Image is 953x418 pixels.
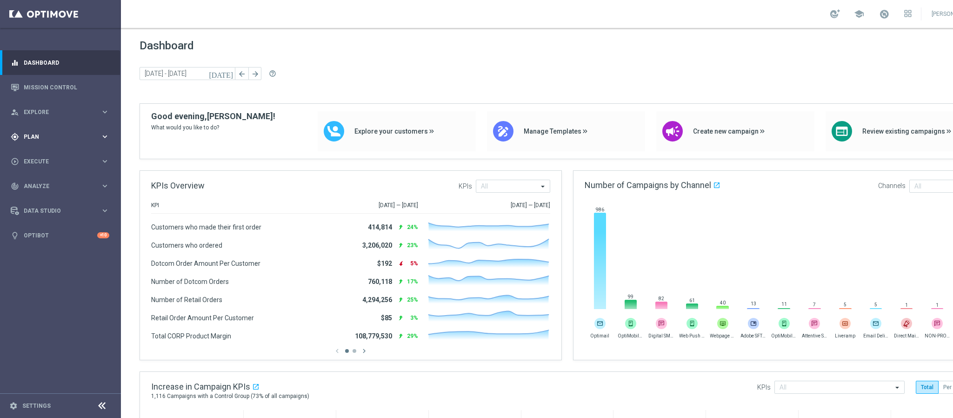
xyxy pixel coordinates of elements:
button: equalizer Dashboard [10,59,110,67]
span: Plan [24,134,100,140]
i: keyboard_arrow_right [100,206,109,215]
span: Data Studio [24,208,100,214]
button: gps_fixed Plan keyboard_arrow_right [10,133,110,141]
a: Optibot [24,223,97,248]
i: lightbulb [11,231,19,240]
div: Dashboard [11,50,109,75]
i: keyboard_arrow_right [100,182,109,190]
button: lightbulb Optibot +10 [10,232,110,239]
span: school [854,9,864,19]
button: Mission Control [10,84,110,91]
div: Explore [11,108,100,116]
i: play_circle_outline [11,157,19,166]
span: Analyze [24,183,100,189]
span: Execute [24,159,100,164]
span: Explore [24,109,100,115]
div: Plan [11,133,100,141]
div: +10 [97,232,109,238]
div: Execute [11,157,100,166]
button: track_changes Analyze keyboard_arrow_right [10,182,110,190]
i: keyboard_arrow_right [100,157,109,166]
a: Mission Control [24,75,109,100]
div: Analyze [11,182,100,190]
div: Data Studio [11,207,100,215]
button: play_circle_outline Execute keyboard_arrow_right [10,158,110,165]
i: gps_fixed [11,133,19,141]
i: equalizer [11,59,19,67]
i: person_search [11,108,19,116]
button: person_search Explore keyboard_arrow_right [10,108,110,116]
i: track_changes [11,182,19,190]
div: Optibot [11,223,109,248]
a: Dashboard [24,50,109,75]
a: Settings [22,403,51,409]
button: Data Studio keyboard_arrow_right [10,207,110,215]
i: keyboard_arrow_right [100,108,109,116]
i: settings [9,402,18,410]
div: Mission Control [11,75,109,100]
i: keyboard_arrow_right [100,132,109,141]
